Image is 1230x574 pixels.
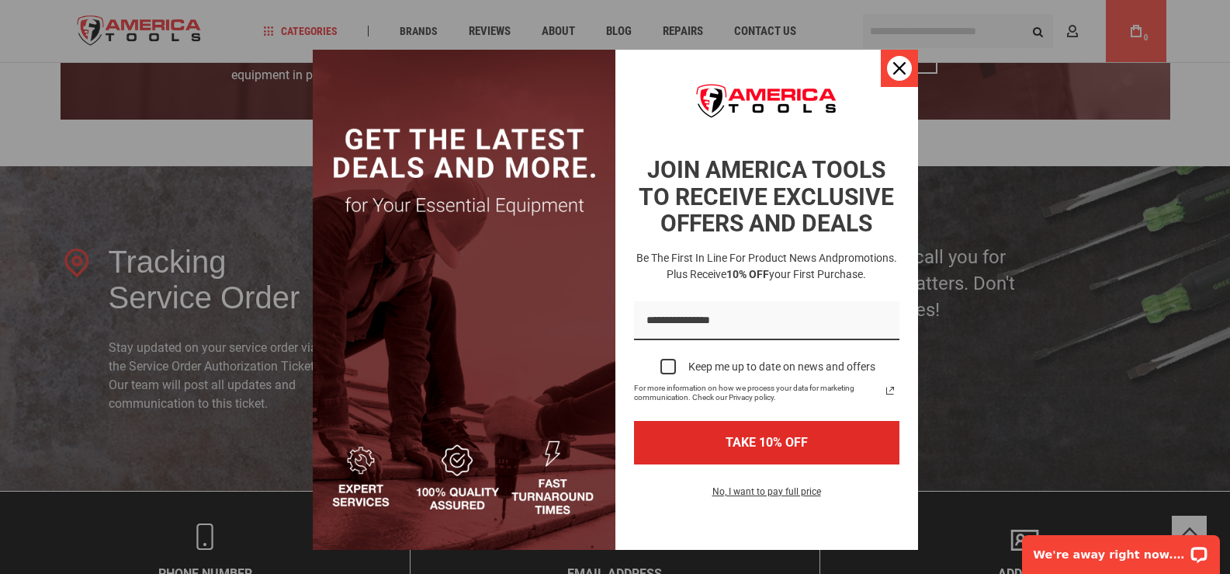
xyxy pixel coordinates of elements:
[634,301,899,341] input: Email field
[1012,525,1230,574] iframe: LiveChat chat widget
[639,156,894,237] strong: JOIN AMERICA TOOLS TO RECEIVE EXCLUSIVE OFFERS AND DEALS
[893,62,906,75] svg: close icon
[667,252,897,280] span: promotions. Plus receive your first purchase.
[881,381,899,400] a: Read our Privacy Policy
[881,50,918,87] button: Close
[700,483,833,510] button: No, I want to pay full price
[634,384,881,402] span: For more information on how we process your data for marketing communication. Check our Privacy p...
[634,421,899,464] button: TAKE 10% OFF
[881,381,899,400] svg: link icon
[631,250,903,283] h3: Be the first in line for product news and
[688,360,875,374] div: Keep me up to date on news and offers
[726,268,769,280] strong: 10% OFF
